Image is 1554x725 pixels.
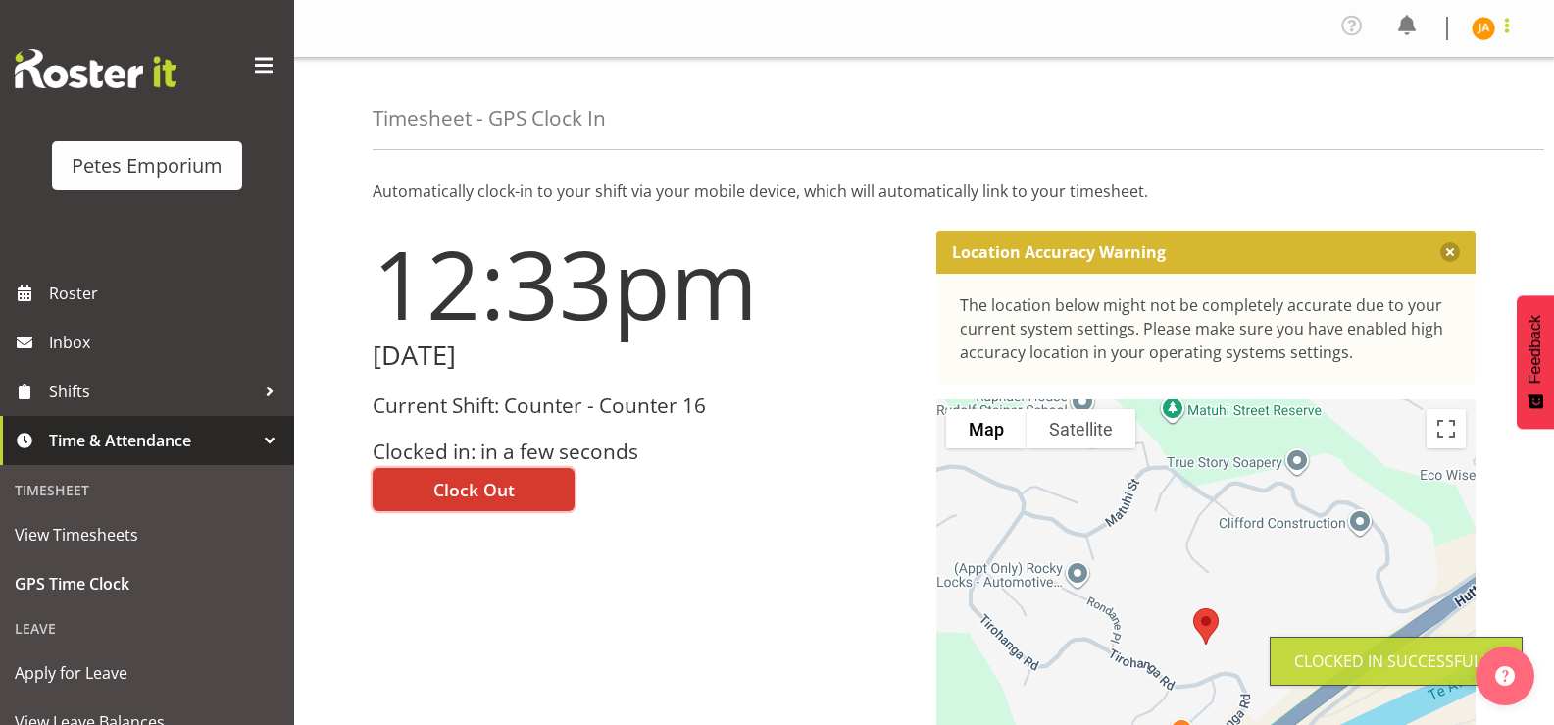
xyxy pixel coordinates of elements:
[1440,242,1460,262] button: Close message
[433,477,515,502] span: Clock Out
[1427,409,1466,448] button: Toggle fullscreen view
[952,242,1166,262] p: Location Accuracy Warning
[1527,315,1544,384] span: Feedback
[72,151,223,181] div: Petes Emporium
[5,648,289,698] a: Apply for Leave
[49,279,284,308] span: Roster
[1495,666,1515,686] img: help-xxl-2.png
[960,293,1453,364] div: The location below might not be completely accurate due to your current system settings. Please m...
[1294,649,1498,673] div: Clocked in Successfully
[49,377,255,406] span: Shifts
[15,658,279,688] span: Apply for Leave
[946,409,1027,448] button: Show street map
[1517,295,1554,429] button: Feedback - Show survey
[373,440,913,463] h3: Clocked in: in a few seconds
[373,231,913,337] h1: 12:33pm
[15,49,176,88] img: Rosterit website logo
[373,180,1476,203] p: Automatically clock-in to your shift via your mobile device, which will automatically link to you...
[49,426,255,455] span: Time & Attendance
[5,608,289,648] div: Leave
[15,520,279,549] span: View Timesheets
[5,510,289,559] a: View Timesheets
[5,470,289,510] div: Timesheet
[1472,17,1495,40] img: jeseryl-armstrong10788.jpg
[5,559,289,608] a: GPS Time Clock
[373,340,913,371] h2: [DATE]
[373,468,575,511] button: Clock Out
[373,107,606,129] h4: Timesheet - GPS Clock In
[49,328,284,357] span: Inbox
[15,569,279,598] span: GPS Time Clock
[1027,409,1135,448] button: Show satellite imagery
[373,394,913,417] h3: Current Shift: Counter - Counter 16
